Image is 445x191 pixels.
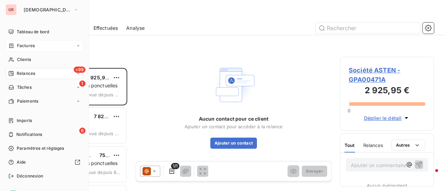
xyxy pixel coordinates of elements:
input: Rechercher [316,23,420,34]
span: Déconnexion [17,173,43,179]
span: Notifications [16,131,42,138]
span: Tâches [17,84,32,90]
span: 1/1 [171,163,179,169]
span: Relances [17,70,35,77]
span: Tout [345,142,355,148]
span: Paiements [17,98,38,104]
button: Envoyer [302,166,327,177]
span: Clients [17,57,31,63]
span: 0 [348,108,350,113]
span: 7 828,60 € [94,113,120,119]
span: 6 [79,128,86,134]
span: prévue depuis 719 jours [81,92,121,97]
span: prévue depuis 623 jours [80,170,121,175]
span: +99 [74,67,86,73]
span: 1 [79,80,86,87]
button: Déplier le détail [362,114,412,122]
span: Tableau de bord [17,29,49,35]
button: Autres [391,140,425,151]
iframe: Intercom live chat [421,167,438,184]
span: Factures [17,43,35,49]
span: Effectuées [94,25,118,32]
span: Paramètres et réglages [17,145,64,151]
div: GR [6,4,17,15]
h3: 2 925,95 € [349,84,425,98]
span: Imports [17,118,32,124]
span: prévue depuis 702 jours [81,131,121,136]
span: Aucun contact pour ce client [199,115,268,122]
span: Aide [17,159,26,165]
span: Ajouter un contact pour accéder à la relance [185,124,283,129]
a: Aide [6,157,83,168]
span: Relances [363,142,383,148]
span: Aucun évènement [367,183,407,188]
span: Société ASTEN - GPA00471A [349,66,425,84]
span: 2 925,95 € [86,75,113,80]
span: Déplier le détail [364,114,402,122]
span: 750,00 € [99,152,121,158]
span: Analyse [126,25,145,32]
img: Empty state [211,63,256,107]
span: [DEMOGRAPHIC_DATA] [24,7,70,12]
button: Ajouter un contact [210,138,257,149]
